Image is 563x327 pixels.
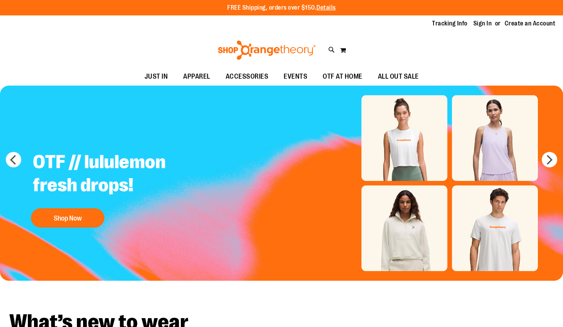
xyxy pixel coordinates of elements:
span: OTF AT HOME [323,68,362,85]
span: APPAREL [183,68,210,85]
a: OTF // lululemon fresh drops! Shop Now [27,145,219,231]
span: EVENTS [284,68,307,85]
h2: OTF // lululemon fresh drops! [27,145,219,204]
button: Shop Now [31,208,104,228]
span: ACCESSORIES [226,68,269,85]
a: Sign In [473,19,492,28]
a: Details [316,4,336,11]
span: ALL OUT SALE [378,68,419,85]
button: next [542,152,557,167]
button: prev [6,152,21,167]
a: Tracking Info [432,19,468,28]
a: Create an Account [505,19,556,28]
p: FREE Shipping, orders over $150. [227,3,336,12]
span: JUST IN [145,68,168,85]
img: Shop Orangetheory [217,40,317,60]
